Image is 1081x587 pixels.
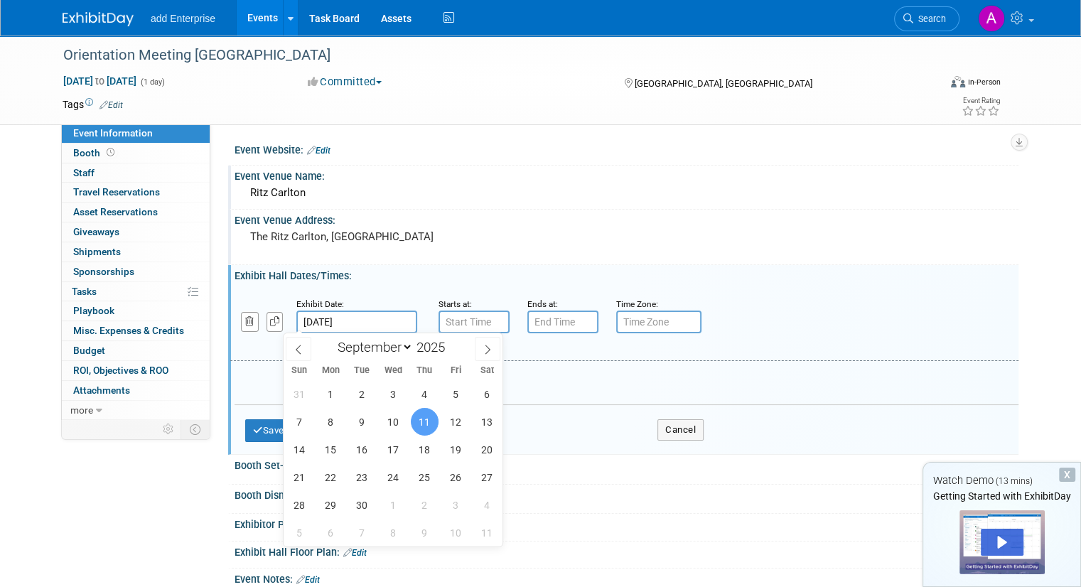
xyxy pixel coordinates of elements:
[151,13,215,24] span: add Enterprise
[442,463,470,491] span: September 26, 2025
[527,299,558,309] small: Ends at:
[442,491,470,519] span: October 3, 2025
[245,419,333,442] button: Save Changes
[317,519,345,546] span: October 6, 2025
[62,361,210,380] a: ROI, Objectives & ROO
[473,519,501,546] span: October 11, 2025
[303,75,387,90] button: Committed
[62,321,210,340] a: Misc. Expenses & Credits
[981,529,1023,556] div: Play
[315,366,346,375] span: Mon
[296,575,320,585] a: Edit
[439,311,510,333] input: Start Time
[286,463,313,491] span: September 21, 2025
[58,43,921,68] div: Orientation Meeting [GEOGRAPHIC_DATA]
[63,75,137,87] span: [DATE] [DATE]
[473,380,501,408] span: September 6, 2025
[93,75,107,87] span: to
[473,436,501,463] span: September 20, 2025
[657,419,704,441] button: Cancel
[317,463,345,491] span: September 22, 2025
[73,226,119,237] span: Giveaways
[913,14,946,24] span: Search
[348,436,376,463] span: September 16, 2025
[1059,468,1075,482] div: Dismiss
[73,147,117,158] span: Booth
[73,206,158,217] span: Asset Reservations
[346,366,377,375] span: Tue
[104,147,117,158] span: Booth not reserved yet
[235,210,1018,227] div: Event Venue Address:
[62,262,210,281] a: Sponsorships
[62,242,210,262] a: Shipments
[286,380,313,408] span: August 31, 2025
[100,100,123,110] a: Edit
[235,485,1018,503] div: Booth Dismantle Dates/Times:
[62,124,210,143] a: Event Information
[62,301,210,321] a: Playbook
[73,246,121,257] span: Shipments
[73,266,134,277] span: Sponsorships
[894,6,959,31] a: Search
[473,491,501,519] span: October 4, 2025
[62,203,210,222] a: Asset Reservations
[62,341,210,360] a: Budget
[411,408,439,436] span: September 11, 2025
[307,146,330,156] a: Edit
[235,514,1018,532] div: Exhibitor Prospectus:
[527,311,598,333] input: End Time
[411,463,439,491] span: September 25, 2025
[317,408,345,436] span: September 8, 2025
[380,519,407,546] span: October 8, 2025
[286,519,313,546] span: October 5, 2025
[962,97,1000,104] div: Event Rating
[317,380,345,408] span: September 1, 2025
[73,186,160,198] span: Travel Reservations
[348,491,376,519] span: September 30, 2025
[235,569,1018,587] div: Event Notes:
[413,339,456,355] input: Year
[473,408,501,436] span: September 13, 2025
[380,380,407,408] span: September 3, 2025
[63,12,134,26] img: ExhibitDay
[62,401,210,420] a: more
[616,299,658,309] small: Time Zone:
[250,230,546,243] pre: The Ritz Carlton, [GEOGRAPHIC_DATA]
[967,77,1001,87] div: In-Person
[411,380,439,408] span: September 4, 2025
[62,144,210,163] a: Booth
[181,420,210,438] td: Toggle Event Tabs
[235,542,1018,560] div: Exhibit Hall Floor Plan:
[72,286,97,297] span: Tasks
[73,305,114,316] span: Playbook
[70,404,93,416] span: more
[411,491,439,519] span: October 2, 2025
[951,76,965,87] img: Format-Inperson.png
[296,299,344,309] small: Exhibit Date:
[156,420,181,438] td: Personalize Event Tab Strip
[473,463,501,491] span: September 27, 2025
[439,299,472,309] small: Starts at:
[978,5,1005,32] img: Amr Ba Theeb
[380,463,407,491] span: September 24, 2025
[296,311,417,333] input: Date
[923,473,1080,488] div: Watch Demo
[245,182,1008,204] div: Ritz Carlton
[348,408,376,436] span: September 9, 2025
[442,380,470,408] span: September 5, 2025
[440,366,471,375] span: Fri
[616,311,701,333] input: Time Zone
[62,282,210,301] a: Tasks
[63,97,123,112] td: Tags
[139,77,165,87] span: (1 day)
[286,436,313,463] span: September 14, 2025
[235,166,1018,183] div: Event Venue Name:
[923,489,1080,503] div: Getting Started with ExhibitDay
[380,436,407,463] span: September 17, 2025
[331,338,413,356] select: Month
[862,74,1001,95] div: Event Format
[635,78,812,89] span: [GEOGRAPHIC_DATA], [GEOGRAPHIC_DATA]
[317,436,345,463] span: September 15, 2025
[348,380,376,408] span: September 2, 2025
[442,519,470,546] span: October 10, 2025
